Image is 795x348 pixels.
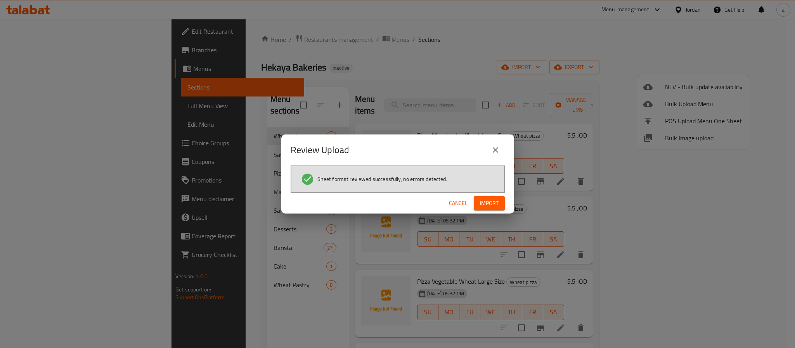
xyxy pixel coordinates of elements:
[474,196,505,210] button: Import
[480,198,499,208] span: Import
[446,196,471,210] button: Cancel
[317,175,447,183] span: Sheet format reviewed successfully, no errors detected.
[449,198,468,208] span: Cancel
[486,141,505,159] button: close
[291,144,349,156] h2: Review Upload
